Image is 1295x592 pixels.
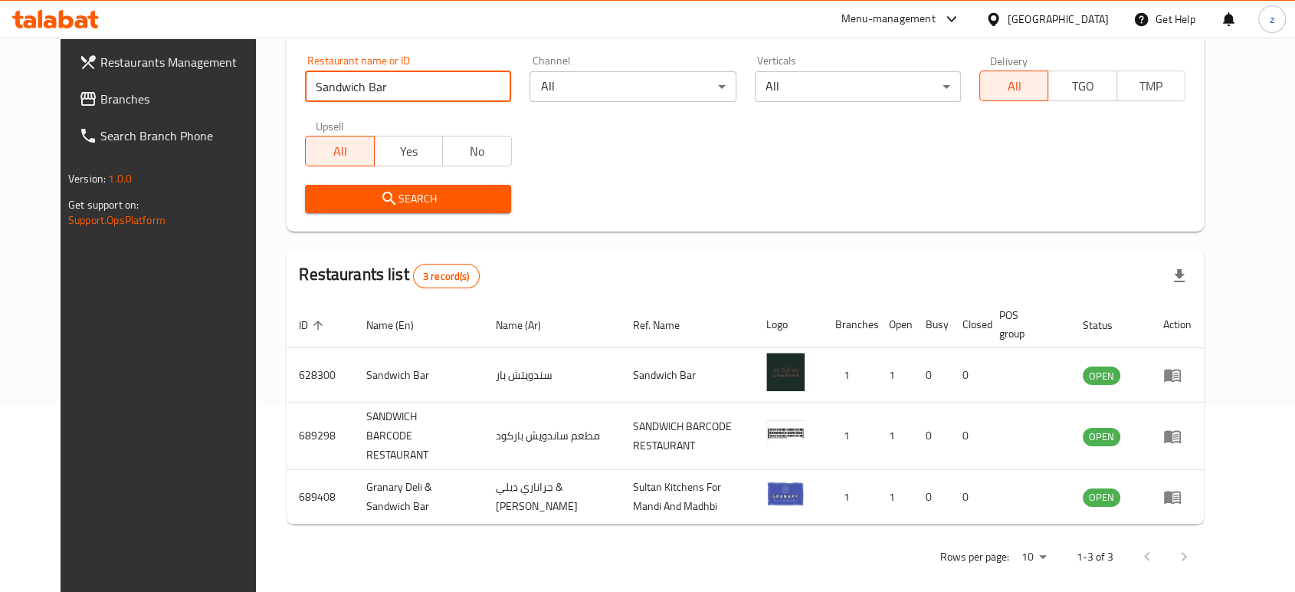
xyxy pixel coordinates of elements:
div: Total records count [413,264,480,288]
td: جراناري ديلي & [PERSON_NAME] [484,470,621,525]
td: 1 [877,348,913,403]
div: Menu [1163,488,1192,506]
span: Yes [381,140,437,163]
img: Sandwich Bar [766,353,805,391]
span: 3 record(s) [414,269,479,284]
td: Sandwich Bar [621,348,754,403]
td: 689408 [287,470,354,525]
img: ⁠Granary Deli & Sandwich Bar [766,475,805,513]
td: 1 [823,403,877,470]
span: TMP [1123,75,1179,97]
p: Rows per page: [940,548,1009,567]
span: Search [317,189,499,209]
label: Upsell [316,120,344,131]
a: Branches [67,81,277,117]
td: 628300 [287,348,354,403]
td: 1 [823,348,877,403]
span: All [312,140,368,163]
table: enhanced table [287,301,1204,525]
a: Support.OpsPlatform [68,210,166,230]
td: Sandwich Bar [354,348,483,403]
a: Search Branch Phone [67,117,277,154]
span: Version: [68,169,106,189]
td: Sultan Kitchens For Mandi And Madhbi [621,470,754,525]
th: Action [1151,301,1204,348]
div: Export file [1161,258,1198,294]
td: 1 [823,470,877,525]
div: All [755,71,961,102]
span: No [449,140,505,163]
th: Closed [950,301,987,348]
button: Search [305,185,511,213]
span: POS group [999,306,1052,343]
div: All [529,71,736,102]
div: [GEOGRAPHIC_DATA] [1008,11,1109,28]
h2: Restaurant search [305,18,1185,41]
td: سندويتش بار [484,348,621,403]
input: Search for restaurant name or ID.. [305,71,511,102]
div: Menu [1163,427,1192,446]
td: 689298 [287,403,354,470]
span: Status [1083,316,1133,334]
button: No [442,136,511,166]
span: OPEN [1083,488,1120,506]
td: SANDWICH BARCODE RESTAURANT [621,403,754,470]
td: 0 [950,403,987,470]
span: z [1270,11,1274,28]
td: 0 [913,348,950,403]
span: Name (Ar) [496,316,561,334]
td: 1 [877,470,913,525]
th: Branches [823,301,877,348]
span: OPEN [1083,428,1120,446]
span: 1.0.0 [108,169,132,189]
span: Name (En) [366,316,434,334]
td: SANDWICH BARCODE RESTAURANT [354,403,483,470]
td: مطعم ساندويش باركود [484,403,621,470]
label: Delivery [990,55,1028,66]
div: OPEN [1083,367,1120,385]
span: TGO [1054,75,1110,97]
img: SANDWICH BARCODE RESTAURANT [766,414,805,452]
span: Search Branch Phone [100,127,264,145]
td: 1 [877,403,913,470]
td: 0 [913,470,950,525]
span: ID [299,316,328,334]
div: Menu-management [841,10,936,28]
span: Get support on: [68,195,139,215]
td: 0 [950,348,987,403]
a: Restaurants Management [67,44,277,81]
div: Menu [1163,366,1192,384]
div: OPEN [1083,428,1120,446]
td: 0 [950,470,987,525]
span: Branches [100,90,264,108]
button: All [305,136,374,166]
div: OPEN [1083,488,1120,507]
button: All [979,71,1048,101]
h2: Restaurants list [299,263,479,288]
button: Yes [374,136,443,166]
th: Logo [754,301,823,348]
td: ⁠Granary Deli & Sandwich Bar [354,470,483,525]
span: All [986,75,1042,97]
span: OPEN [1083,367,1120,385]
th: Open [877,301,913,348]
div: Rows per page: [1015,546,1052,569]
span: Restaurants Management [100,53,264,71]
td: 0 [913,403,950,470]
button: TMP [1116,71,1185,101]
th: Busy [913,301,950,348]
button: TGO [1047,71,1116,101]
span: Ref. Name [633,316,700,334]
p: 1-3 of 3 [1077,548,1113,567]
